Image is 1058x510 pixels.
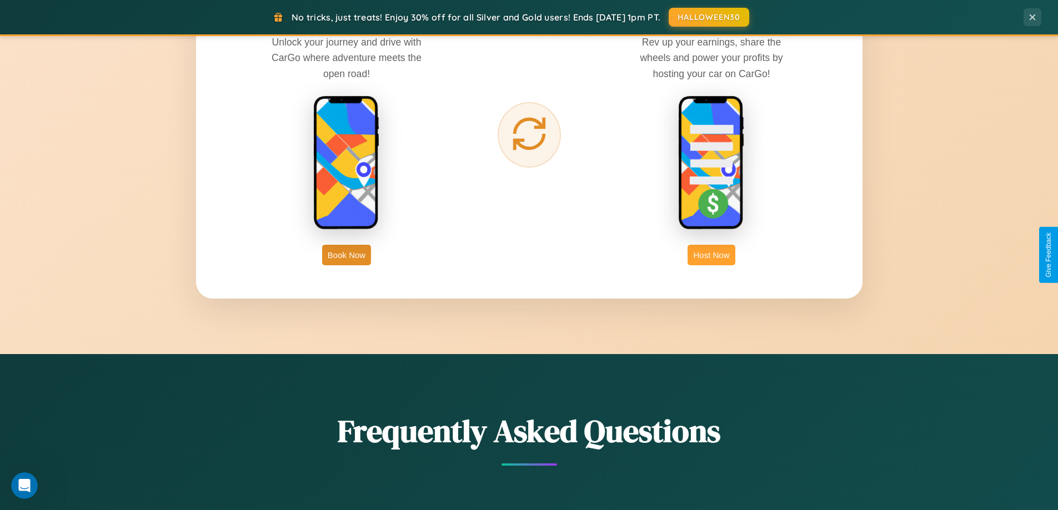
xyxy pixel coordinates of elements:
[1045,233,1052,277] div: Give Feedback
[688,245,735,265] button: Host Now
[322,245,371,265] button: Book Now
[669,8,749,27] button: HALLOWEEN30
[292,12,660,23] span: No tricks, just treats! Enjoy 30% off for all Silver and Gold users! Ends [DATE] 1pm PT.
[678,95,745,231] img: host phone
[263,34,430,81] p: Unlock your journey and drive with CarGo where adventure meets the open road!
[196,410,863,452] h2: Frequently Asked Questions
[313,95,380,231] img: rent phone
[11,472,38,499] iframe: Intercom live chat
[628,34,795,81] p: Rev up your earnings, share the wheels and power your profits by hosting your car on CarGo!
